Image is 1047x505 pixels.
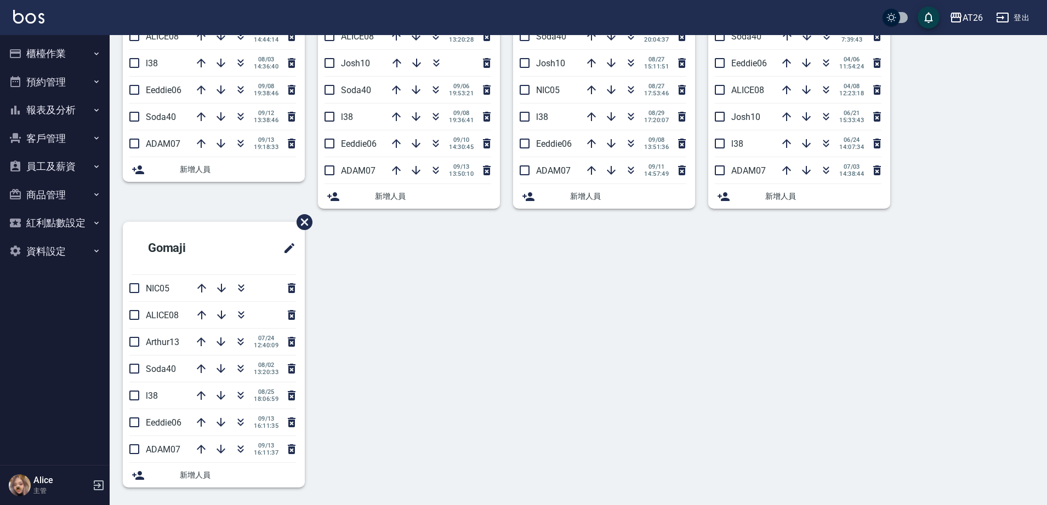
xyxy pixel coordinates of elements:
span: Soda40 [146,364,176,374]
span: 08/27 [644,83,669,90]
span: 09/10 [449,136,474,144]
div: 新增人員 [318,184,500,209]
span: 14:07:34 [839,144,864,151]
span: 09/13 [254,415,278,422]
img: Person [9,474,31,496]
span: 08/25 [254,388,278,395]
span: 15:33:43 [839,117,864,124]
span: 12:23:18 [839,90,864,97]
span: l38 [146,58,158,68]
button: AT26 [945,7,987,29]
div: 新增人員 [123,157,305,182]
span: 08/03 [254,56,278,63]
span: Eeddie06 [146,417,181,428]
span: 19:36:41 [449,117,474,124]
span: ADAM07 [341,165,375,176]
button: 預約管理 [4,68,105,96]
span: 11:54:24 [839,63,864,70]
span: Eeddie06 [146,85,181,95]
span: Eeddie06 [341,139,377,149]
span: Josh10 [341,58,370,68]
span: 08/27 [644,56,669,63]
span: 7:39:43 [840,36,864,43]
span: l38 [341,112,353,122]
span: 09/13 [449,163,474,170]
span: 13:51:36 [644,144,669,151]
span: 07/03 [839,163,864,170]
span: NIC05 [146,283,169,294]
span: 08/29 [644,110,669,117]
span: l38 [146,391,158,401]
button: 紅利點數設定 [4,209,105,237]
span: 19:53:21 [449,90,474,97]
span: 新增人員 [180,164,296,175]
span: 18:06:59 [254,395,278,403]
span: ADAM07 [146,139,180,149]
span: Josh10 [536,58,565,68]
span: 20:04:37 [644,36,669,43]
span: 17:53:46 [644,90,669,97]
span: ALICE08 [341,31,374,42]
span: Eeddie06 [536,139,572,149]
span: 新增人員 [570,191,686,202]
span: 17:20:07 [644,117,669,124]
span: 14:44:14 [254,36,278,43]
span: 14:38:44 [839,170,864,177]
span: Soda40 [341,85,371,95]
button: 商品管理 [4,181,105,209]
div: 新增人員 [513,184,695,209]
span: 12:40:09 [254,342,278,349]
span: 09/11 [644,163,669,170]
button: save [918,7,940,28]
span: 14:36:40 [254,63,278,70]
span: 13:20:28 [449,36,474,43]
span: 新增人員 [375,191,491,202]
span: 19:38:46 [254,90,278,97]
button: 登出 [992,8,1034,28]
span: l38 [731,139,743,149]
span: 修改班表的標題 [276,235,296,261]
span: Arthur13 [146,337,179,347]
span: 刪除班表 [288,206,314,238]
img: Logo [13,10,44,24]
span: 09/08 [449,110,474,117]
span: Josh10 [731,112,760,122]
p: 主管 [33,486,89,496]
span: 09/08 [644,136,669,144]
span: 14:30:45 [449,144,474,151]
span: 13:50:10 [449,170,474,177]
span: 新增人員 [765,191,881,202]
span: l38 [536,112,548,122]
span: ALICE08 [731,85,764,95]
span: Eeddie06 [731,58,767,68]
span: 新增人員 [180,469,296,481]
h5: Alice [33,475,89,486]
span: 14:57:49 [644,170,669,177]
span: 09/12 [254,110,278,117]
div: 新增人員 [123,463,305,487]
span: 06/24 [839,136,864,144]
span: ADAM07 [146,444,180,455]
div: AT26 [963,11,983,25]
span: 19:18:33 [254,144,278,151]
span: 04/06 [839,56,864,63]
span: 09/08 [254,83,278,90]
span: 09/13 [254,442,278,449]
span: 13:38:46 [254,117,278,124]
span: 08/02 [254,361,278,369]
div: 新增人員 [708,184,890,209]
span: Soda40 [536,31,566,42]
span: ADAM07 [536,165,571,176]
span: 16:11:35 [254,422,278,429]
button: 報表及分析 [4,96,105,124]
span: 16:11:37 [254,449,278,456]
span: ALICE08 [146,310,179,320]
span: NIC05 [536,85,560,95]
span: 09/06 [449,83,474,90]
span: 09/13 [254,136,278,144]
span: 13:20:33 [254,369,278,376]
button: 櫃檯作業 [4,39,105,68]
h2: Gomaji [132,228,239,268]
span: 07/24 [254,335,278,342]
span: ALICE08 [146,31,179,42]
